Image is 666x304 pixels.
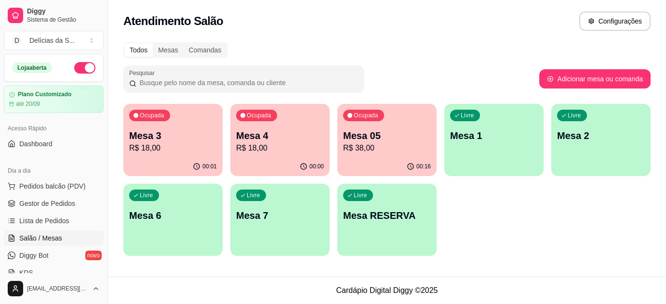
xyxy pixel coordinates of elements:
p: Ocupada [140,112,164,119]
a: Salão / Mesas [4,230,104,246]
a: Diggy Botnovo [4,248,104,263]
button: OcupadaMesa 05R$ 38,0000:16 [337,104,437,176]
button: Adicionar mesa ou comanda [539,69,651,89]
button: LivreMesa 7 [230,184,330,256]
button: OcupadaMesa 4R$ 18,0000:00 [230,104,330,176]
span: [EMAIL_ADDRESS][DOMAIN_NAME] [27,285,88,292]
p: Livre [140,191,153,199]
a: Gestor de Pedidos [4,196,104,211]
div: Delícias da S ... [29,36,75,45]
p: Mesa 1 [450,129,538,142]
p: R$ 38,00 [343,142,431,154]
a: KDS [4,265,104,280]
div: Todos [124,43,153,57]
article: Plano Customizado [18,91,71,98]
input: Pesquisar [136,78,359,88]
p: Livre [247,191,260,199]
p: Ocupada [247,112,271,119]
span: Diggy Bot [19,251,49,260]
p: Livre [568,112,581,119]
span: Dashboard [19,139,53,149]
a: Lista de Pedidos [4,213,104,228]
div: Loja aberta [12,63,52,73]
span: Gestor de Pedidos [19,199,75,208]
span: KDS [19,268,33,278]
p: Mesa 05 [343,129,431,142]
p: 00:16 [416,163,431,170]
button: Configurações [579,12,651,31]
button: LivreMesa 1 [444,104,544,176]
footer: Cardápio Digital Diggy © 2025 [108,277,666,304]
p: Livre [354,191,367,199]
div: Acesso Rápido [4,121,104,136]
label: Pesquisar [129,69,158,77]
p: Mesa 4 [236,129,324,142]
p: R$ 18,00 [129,142,217,154]
button: [EMAIL_ADDRESS][DOMAIN_NAME] [4,277,104,300]
p: 00:00 [309,163,324,170]
p: Mesa 7 [236,209,324,222]
span: Pedidos balcão (PDV) [19,181,86,191]
button: LivreMesa 6 [123,184,223,256]
span: D [12,36,22,45]
p: Ocupada [354,112,378,119]
p: Livre [461,112,474,119]
span: Diggy [27,7,100,16]
p: Mesa 3 [129,129,217,142]
span: Lista de Pedidos [19,216,69,226]
p: R$ 18,00 [236,142,324,154]
a: Dashboard [4,136,104,152]
span: Sistema de Gestão [27,16,100,24]
button: Pedidos balcão (PDV) [4,178,104,194]
button: OcupadaMesa 3R$ 18,0000:01 [123,104,223,176]
p: Mesa RESERVA [343,209,431,222]
article: até 20/09 [16,100,40,108]
p: Mesa 2 [557,129,645,142]
a: DiggySistema de Gestão [4,4,104,27]
h2: Atendimento Salão [123,13,223,29]
div: Mesas [153,43,183,57]
p: Mesa 6 [129,209,217,222]
button: LivreMesa RESERVA [337,184,437,256]
div: Dia a dia [4,163,104,178]
span: Salão / Mesas [19,233,62,243]
div: Comandas [184,43,227,57]
button: Alterar Status [74,62,95,74]
a: Plano Customizadoaté 20/09 [4,86,104,113]
button: Select a team [4,31,104,50]
button: LivreMesa 2 [551,104,651,176]
p: 00:01 [202,163,217,170]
